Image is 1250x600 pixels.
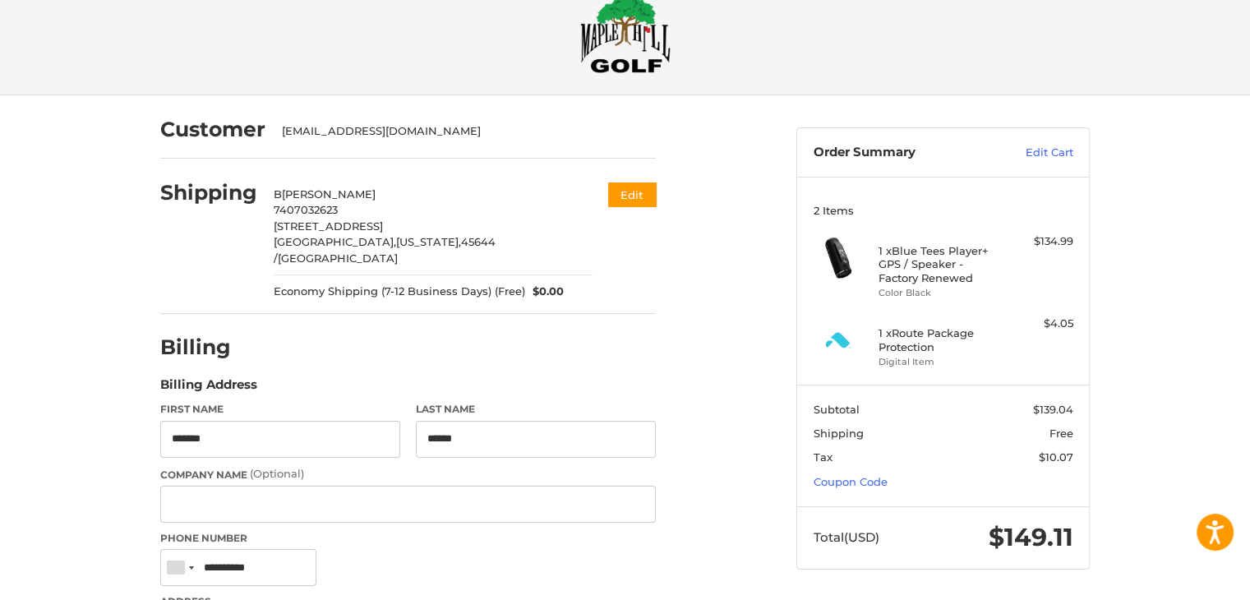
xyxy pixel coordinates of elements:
[879,355,1004,369] li: Digital Item
[274,219,383,233] span: [STREET_ADDRESS]
[274,187,282,201] span: B
[1039,450,1073,464] span: $10.07
[814,204,1073,217] h3: 2 Items
[814,427,864,440] span: Shipping
[814,450,833,464] span: Tax
[160,335,256,360] h2: Billing
[1033,403,1073,416] span: $139.04
[160,376,257,402] legend: Billing Address
[525,284,565,300] span: $0.00
[990,145,1073,161] a: Edit Cart
[282,187,376,201] span: [PERSON_NAME]
[278,252,398,265] span: [GEOGRAPHIC_DATA]
[879,286,1004,300] li: Color Black
[282,123,640,140] div: [EMAIL_ADDRESS][DOMAIN_NAME]
[160,180,257,205] h2: Shipping
[814,145,990,161] h3: Order Summary
[814,529,879,545] span: Total (USD)
[1008,316,1073,332] div: $4.05
[814,403,860,416] span: Subtotal
[160,531,656,546] label: Phone Number
[274,203,338,216] span: 7407032623
[160,466,656,482] label: Company Name
[396,235,461,248] span: [US_STATE],
[879,326,1004,353] h4: 1 x Route Package Protection
[274,235,496,265] span: 45644 /
[416,402,656,417] label: Last Name
[160,117,265,142] h2: Customer
[1049,427,1073,440] span: Free
[274,284,525,300] span: Economy Shipping (7-12 Business Days) (Free)
[608,182,656,206] button: Edit
[1008,233,1073,250] div: $134.99
[160,402,400,417] label: First Name
[274,235,396,248] span: [GEOGRAPHIC_DATA],
[879,244,1004,284] h4: 1 x Blue Tees Player+ GPS / Speaker - Factory Renewed
[814,475,888,488] a: Coupon Code
[250,467,304,480] small: (Optional)
[989,522,1073,552] span: $149.11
